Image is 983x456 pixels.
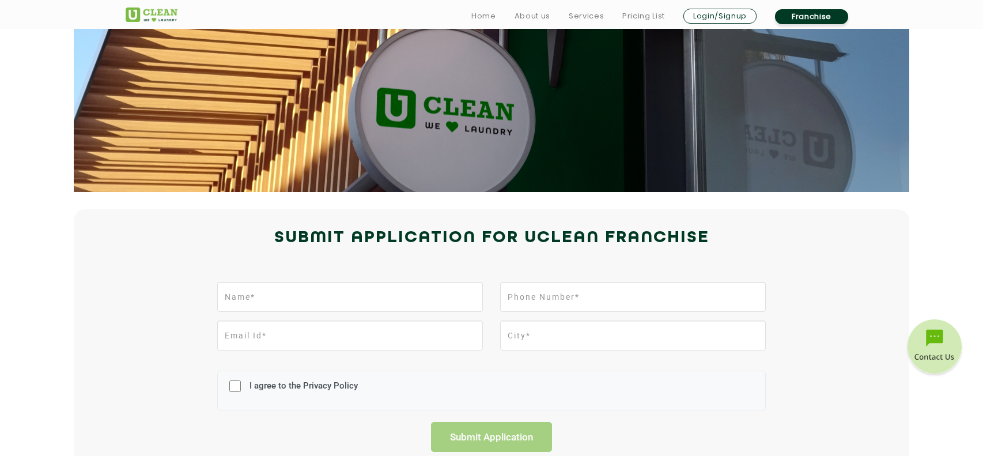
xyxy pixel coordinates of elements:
[471,9,496,23] a: Home
[431,422,552,452] input: Submit Application
[217,321,483,351] input: Email Id*
[247,380,358,402] label: I agree to the Privacy Policy
[126,7,177,22] img: UClean Laundry and Dry Cleaning
[217,282,483,312] input: Name*
[775,9,848,24] a: Franchise
[500,282,766,312] input: Phone Number*
[126,224,857,252] h2: Submit Application for UCLEAN FRANCHISE
[906,319,963,377] img: contact-btn
[500,321,766,351] input: City*
[683,9,757,24] a: Login/Signup
[622,9,665,23] a: Pricing List
[569,9,604,23] a: Services
[515,9,550,23] a: About us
